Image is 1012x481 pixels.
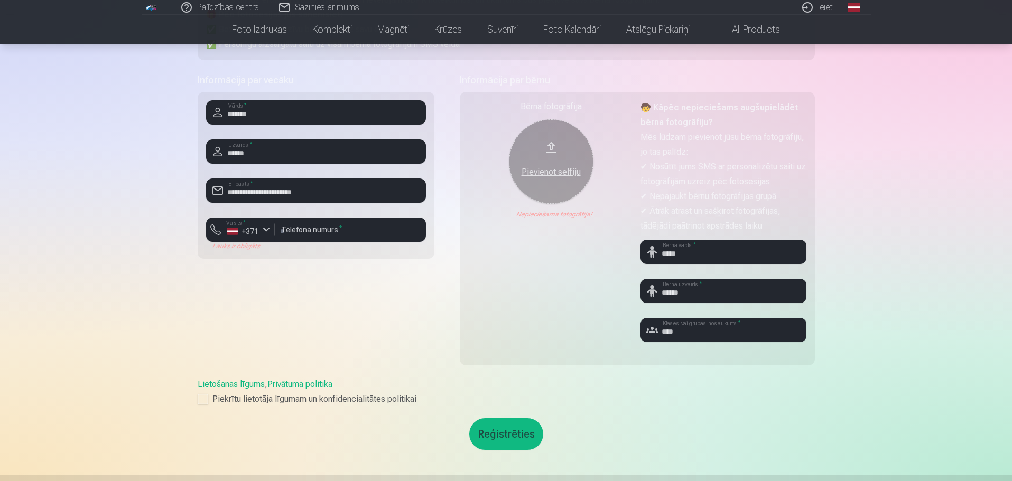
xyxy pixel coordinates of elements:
[509,119,593,204] button: Pievienot selfiju
[267,379,332,389] a: Privātuma politika
[422,15,475,44] a: Krūzes
[519,166,583,178] div: Pievienot selfiju
[198,378,815,405] div: ,
[531,15,614,44] a: Foto kalendāri
[223,219,249,227] label: Valsts
[206,242,275,250] div: Lauks ir obligāts
[206,37,806,52] p: ✅ Personīgu aizsargātu saiti uz visām bērna fotogrāfijām SMS veidā
[227,226,259,237] div: +371
[640,102,798,127] strong: 🧒 Kāpēc nepieciešams augšupielādēt bērna fotogrāfiju?
[206,218,275,242] button: Valsts*+371
[702,15,793,44] a: All products
[468,210,634,219] div: Nepieciešama fotogrāfija!
[365,15,422,44] a: Magnēti
[640,130,806,159] p: Mēs lūdzam pievienot jūsu bērna fotogrāfiju, jo tas palīdz:
[198,393,815,405] label: Piekrītu lietotāja līgumam un konfidencialitātes politikai
[640,204,806,233] p: ✔ Ātrāk atrast un sašķirot fotogrāfijas, tādējādi paātrinot apstrādes laiku
[640,189,806,204] p: ✔ Nepajaukt bērnu fotogrāfijas grupā
[640,159,806,189] p: ✔ Nosūtīt jums SMS ar personalizētu saiti uz fotogrāfijām uzreiz pēc fotosesijas
[198,379,265,389] a: Lietošanas līgums
[219,15,300,44] a: Foto izdrukas
[475,15,531,44] a: Suvenīri
[146,4,157,11] img: /fa1
[469,418,543,450] button: Reģistrēties
[614,15,702,44] a: Atslēgu piekariņi
[468,100,634,113] div: Bērna fotogrāfija
[198,73,434,88] h5: Informācija par vecāku
[300,15,365,44] a: Komplekti
[460,73,815,88] h5: Informācija par bērnu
